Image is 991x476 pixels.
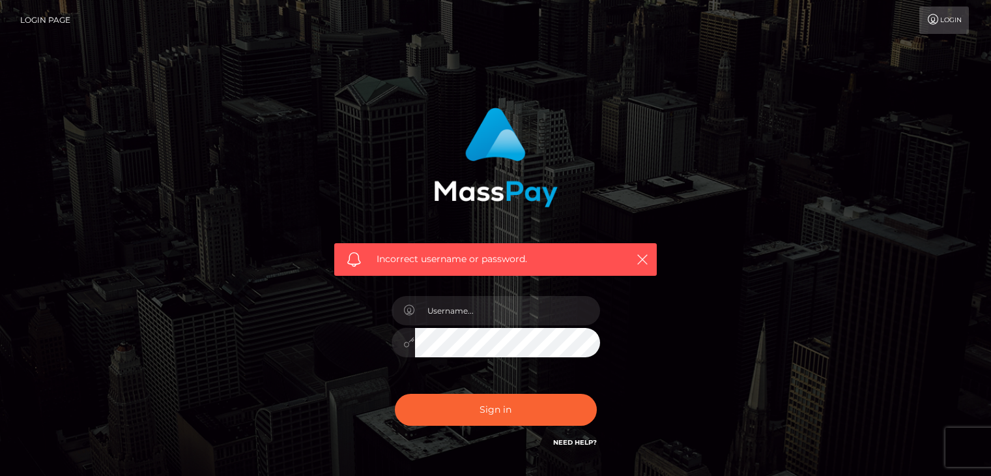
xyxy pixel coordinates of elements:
[919,7,969,34] a: Login
[434,108,558,207] img: MassPay Login
[553,438,597,447] a: Need Help?
[395,394,597,426] button: Sign in
[20,7,70,34] a: Login Page
[377,252,614,266] span: Incorrect username or password.
[415,296,600,325] input: Username...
